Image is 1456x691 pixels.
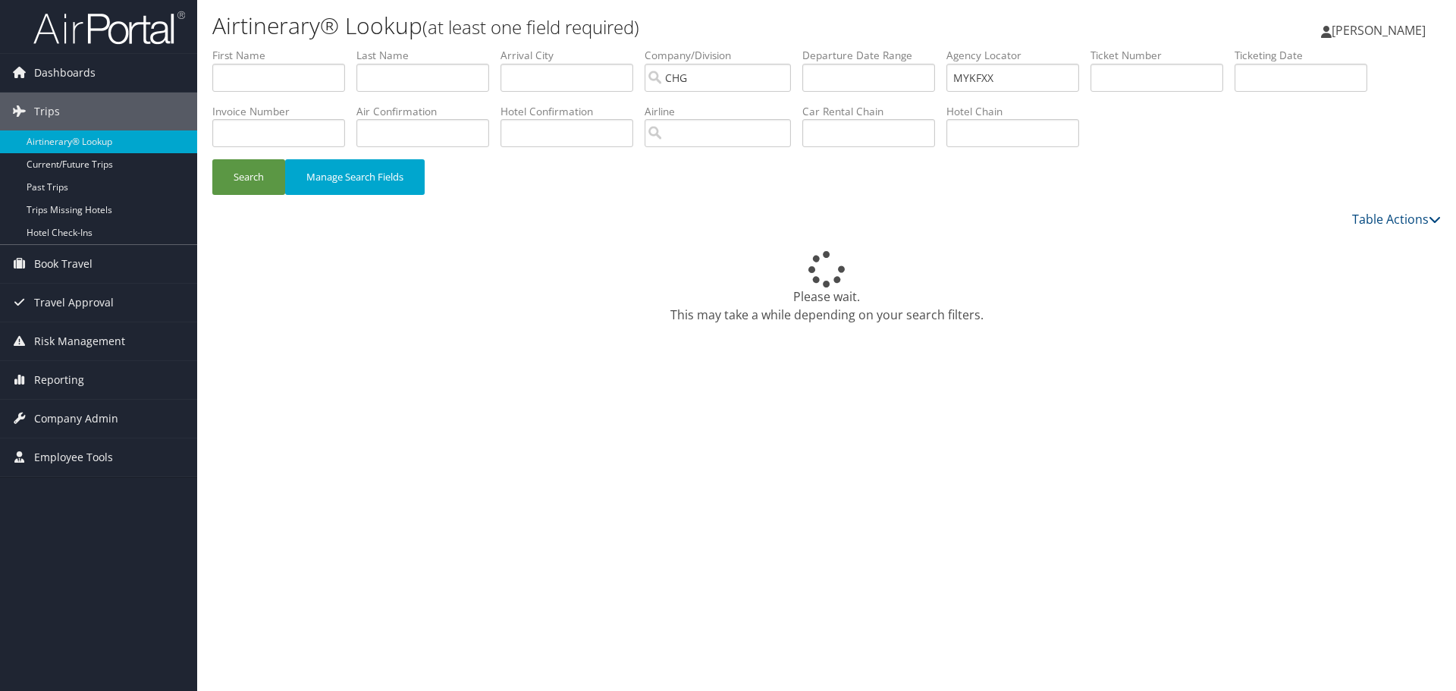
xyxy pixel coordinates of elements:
span: Trips [34,93,60,130]
span: Company Admin [34,400,118,438]
span: Travel Approval [34,284,114,322]
span: Employee Tools [34,438,113,476]
label: Car Rental Chain [802,104,946,119]
a: [PERSON_NAME] [1321,8,1441,53]
span: Risk Management [34,322,125,360]
button: Search [212,159,285,195]
label: Arrival City [500,48,645,63]
h1: Airtinerary® Lookup [212,10,1031,42]
img: airportal-logo.png [33,10,185,46]
span: [PERSON_NAME] [1332,22,1426,39]
span: Book Travel [34,245,93,283]
label: Airline [645,104,802,119]
span: Reporting [34,361,84,399]
label: Invoice Number [212,104,356,119]
a: Table Actions [1352,211,1441,228]
label: Agency Locator [946,48,1090,63]
label: Ticket Number [1090,48,1235,63]
label: Air Confirmation [356,104,500,119]
label: Hotel Confirmation [500,104,645,119]
label: Ticketing Date [1235,48,1379,63]
small: (at least one field required) [422,14,639,39]
div: Please wait. This may take a while depending on your search filters. [212,251,1441,324]
label: Departure Date Range [802,48,946,63]
button: Manage Search Fields [285,159,425,195]
label: Company/Division [645,48,802,63]
label: Hotel Chain [946,104,1090,119]
label: First Name [212,48,356,63]
label: Last Name [356,48,500,63]
span: Dashboards [34,54,96,92]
